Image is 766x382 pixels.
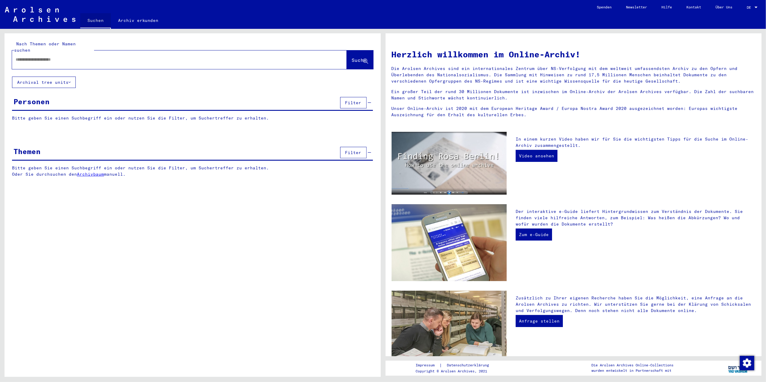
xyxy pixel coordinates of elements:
[340,147,367,158] button: Filter
[392,204,507,281] img: eguide.jpg
[392,48,756,61] h1: Herzlich willkommen im Online-Archiv!
[747,5,753,10] span: DE
[345,150,362,155] span: Filter
[591,362,673,368] p: Die Arolsen Archives Online-Collections
[416,362,496,368] div: |
[442,362,496,368] a: Datenschutzerklärung
[111,13,166,28] a: Archiv erkunden
[392,105,756,118] p: Unser Online-Archiv ist 2020 mit dem European Heritage Award / Europa Nostra Award 2020 ausgezeic...
[5,7,75,22] img: Arolsen_neg.svg
[516,229,552,241] a: Zum e-Guide
[416,368,496,374] p: Copyright © Arolsen Archives, 2021
[14,41,76,53] mat-label: Nach Themen oder Namen suchen
[416,362,439,368] a: Impressum
[516,295,755,314] p: Zusätzlich zu Ihrer eigenen Recherche haben Sie die Möglichkeit, eine Anfrage an die Arolsen Arch...
[516,208,755,227] p: Der interaktive e-Guide liefert Hintergrundwissen zum Verständnis der Dokumente. Sie finden viele...
[352,57,367,63] span: Suche
[516,315,563,327] a: Anfrage stellen
[740,356,754,370] img: Zustimmung ändern
[345,100,362,105] span: Filter
[77,171,104,177] a: Archivbaum
[340,97,367,108] button: Filter
[392,65,756,84] p: Die Arolsen Archives sind ein internationales Zentrum über NS-Verfolgung mit dem weltweit umfasse...
[14,96,50,107] div: Personen
[12,77,76,88] button: Archival tree units
[591,368,673,373] p: wurden entwickelt in Partnerschaft mit
[516,150,557,162] a: Video ansehen
[14,146,41,157] div: Themen
[516,136,755,149] p: In einem kurzen Video haben wir für Sie die wichtigsten Tipps für die Suche im Online-Archiv zusa...
[392,132,507,195] img: video.jpg
[392,89,756,101] p: Ein großer Teil der rund 30 Millionen Dokumente ist inzwischen im Online-Archiv der Arolsen Archi...
[12,115,373,121] p: Bitte geben Sie einen Suchbegriff ein oder nutzen Sie die Filter, um Suchertreffer zu erhalten.
[347,50,373,69] button: Suche
[392,291,507,368] img: inquiries.jpg
[12,165,373,177] p: Bitte geben Sie einen Suchbegriff ein oder nutzen Sie die Filter, um Suchertreffer zu erhalten. O...
[727,360,749,375] img: yv_logo.png
[80,13,111,29] a: Suchen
